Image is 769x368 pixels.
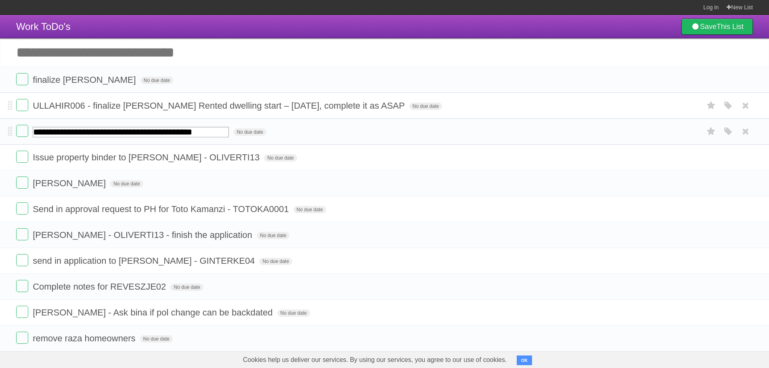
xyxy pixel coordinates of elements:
[16,332,28,344] label: Done
[16,125,28,137] label: Done
[140,335,173,343] span: No due date
[264,154,297,162] span: No due date
[33,256,257,266] span: send in application to [PERSON_NAME] - GINTERKE04
[277,309,310,317] span: No due date
[16,228,28,240] label: Done
[33,204,291,214] span: Send in approval request to PH for Toto Kamanzi - TOTOKA0001
[33,307,274,318] span: [PERSON_NAME] - Ask bina if pol change can be backdated
[681,19,753,35] a: SaveThis List
[170,284,203,291] span: No due date
[235,352,515,368] span: Cookies help us deliver our services. By using our services, you agree to our use of cookies.
[33,152,262,162] span: Issue property binder to [PERSON_NAME] - OLIVERTI13
[233,128,266,136] span: No due date
[16,280,28,292] label: Done
[16,73,28,85] label: Done
[110,180,143,187] span: No due date
[33,333,137,343] span: remove raza homeowners
[704,99,719,112] label: Star task
[16,21,70,32] span: Work ToDo's
[33,75,138,85] span: finalize [PERSON_NAME]
[717,23,744,31] b: This List
[259,258,292,265] span: No due date
[33,178,108,188] span: [PERSON_NAME]
[16,202,28,214] label: Done
[704,125,719,138] label: Star task
[16,254,28,266] label: Done
[517,355,532,365] button: OK
[16,151,28,163] label: Done
[140,77,173,84] span: No due date
[16,177,28,189] label: Done
[16,99,28,111] label: Done
[409,103,442,110] span: No due date
[33,230,254,240] span: [PERSON_NAME] - OLIVERTI13 - finish the application
[16,306,28,318] label: Done
[33,282,168,292] span: Complete notes for REVESZJE02
[293,206,326,213] span: No due date
[33,101,407,111] span: ULLAHIR006 - finalize [PERSON_NAME] Rented dwelling start – [DATE], complete it as ASAP
[257,232,289,239] span: No due date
